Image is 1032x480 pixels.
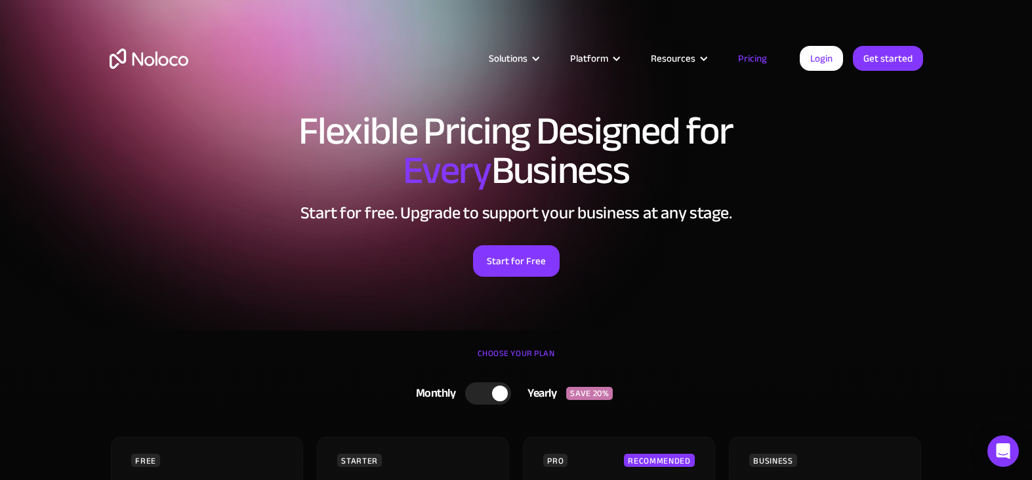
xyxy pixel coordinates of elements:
div: Monthly [400,384,466,403]
div: Platform [570,50,608,67]
div: Platform [554,50,634,67]
h1: Flexible Pricing Designed for Business [110,111,923,190]
div: FREE [131,454,160,467]
div: Resources [634,50,722,67]
span: Every [403,134,491,207]
div: CHOOSE YOUR PLAN [110,344,923,376]
div: Resources [651,50,695,67]
div: SAVE 20% [566,387,613,400]
div: PRO [543,454,568,467]
a: Start for Free [473,245,560,277]
div: Open Intercom Messenger [987,435,1019,467]
a: Get started [853,46,923,71]
h2: Start for free. Upgrade to support your business at any stage. [110,203,923,223]
a: Pricing [722,50,783,67]
a: Login [800,46,843,71]
div: STARTER [337,454,381,467]
div: RECOMMENDED [624,454,694,467]
a: home [110,49,188,69]
div: Solutions [472,50,554,67]
div: Yearly [511,384,566,403]
div: BUSINESS [749,454,796,467]
div: Solutions [489,50,527,67]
